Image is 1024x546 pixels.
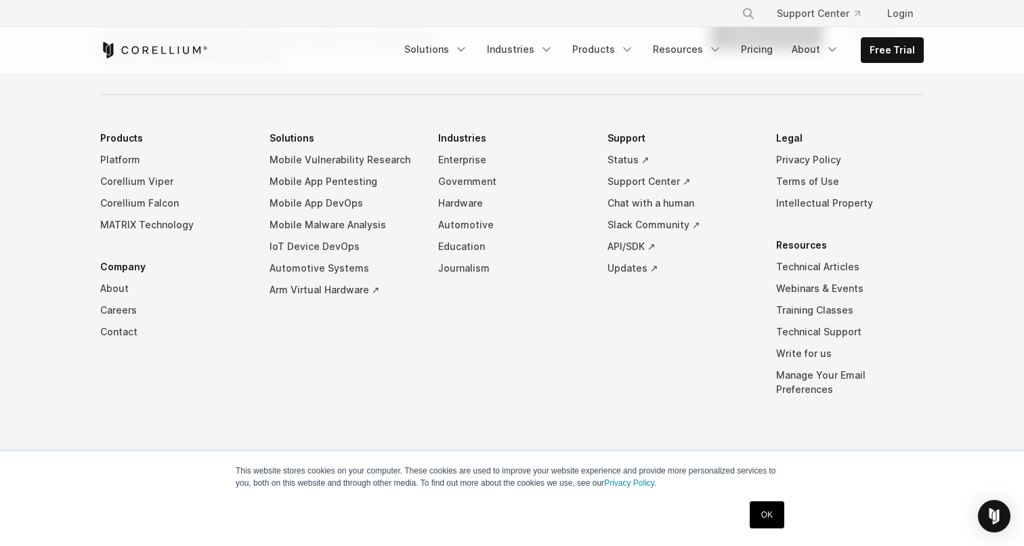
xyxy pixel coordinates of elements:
[438,192,586,214] a: Hardware
[396,37,476,62] a: Solutions
[100,127,924,421] div: Navigation Menu
[100,214,248,236] a: MATRIX Technology
[270,279,417,301] a: Arm Virtual Hardware ↗
[607,149,755,171] a: Status ↗
[100,149,248,171] a: Platform
[100,192,248,214] a: Corellium Falcon
[607,171,755,192] a: Support Center ↗
[776,256,924,278] a: Technical Articles
[776,149,924,171] a: Privacy Policy
[100,299,248,321] a: Careers
[270,257,417,279] a: Automotive Systems
[776,343,924,364] a: Write for us
[861,38,923,62] a: Free Trial
[479,37,561,62] a: Industries
[396,37,924,63] div: Navigation Menu
[776,278,924,299] a: Webinars & Events
[270,214,417,236] a: Mobile Malware Analysis
[270,192,417,214] a: Mobile App DevOps
[776,192,924,214] a: Intellectual Property
[876,1,924,26] a: Login
[438,214,586,236] a: Automotive
[100,171,248,192] a: Corellium Viper
[270,171,417,192] a: Mobile App Pentesting
[270,149,417,171] a: Mobile Vulnerability Research
[766,1,871,26] a: Support Center
[607,236,755,257] a: API/SDK ↗
[776,299,924,321] a: Training Classes
[978,500,1010,532] div: Open Intercom Messenger
[776,364,924,400] a: Manage Your Email Preferences
[733,37,781,62] a: Pricing
[750,501,784,528] a: OK
[725,1,924,26] div: Navigation Menu
[645,37,730,62] a: Resources
[784,37,847,62] a: About
[100,42,208,58] a: Corellium Home
[438,171,586,192] a: Government
[607,257,755,279] a: Updates ↗
[564,37,642,62] a: Products
[236,465,788,489] p: This website stores cookies on your computer. These cookies are used to improve your website expe...
[100,321,248,343] a: Contact
[736,1,761,26] button: Search
[438,149,586,171] a: Enterprise
[270,236,417,257] a: IoT Device DevOps
[776,171,924,192] a: Terms of Use
[607,192,755,214] a: Chat with a human
[607,214,755,236] a: Slack Community ↗
[438,236,586,257] a: Education
[100,278,248,299] a: About
[776,321,924,343] a: Technical Support
[438,257,586,279] a: Journalism
[604,478,656,488] a: Privacy Policy.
